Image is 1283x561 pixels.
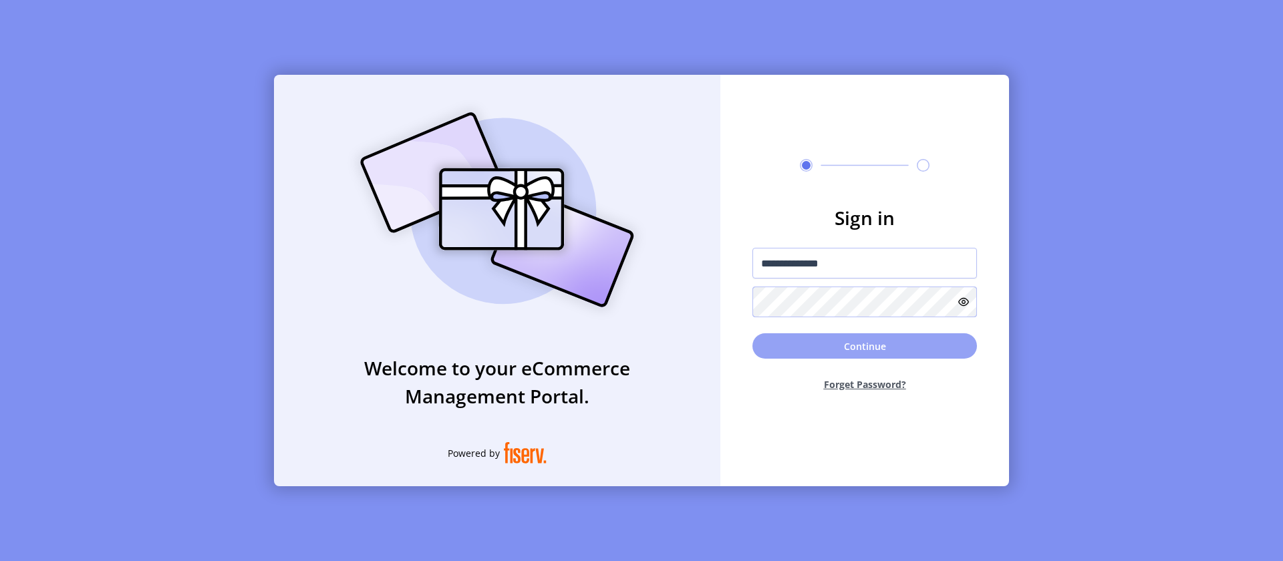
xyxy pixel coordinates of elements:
button: Continue [752,333,977,359]
img: card_Illustration.svg [340,98,654,322]
h3: Welcome to your eCommerce Management Portal. [274,354,720,410]
button: Forget Password? [752,367,977,402]
h3: Sign in [752,204,977,232]
span: Powered by [448,446,500,460]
